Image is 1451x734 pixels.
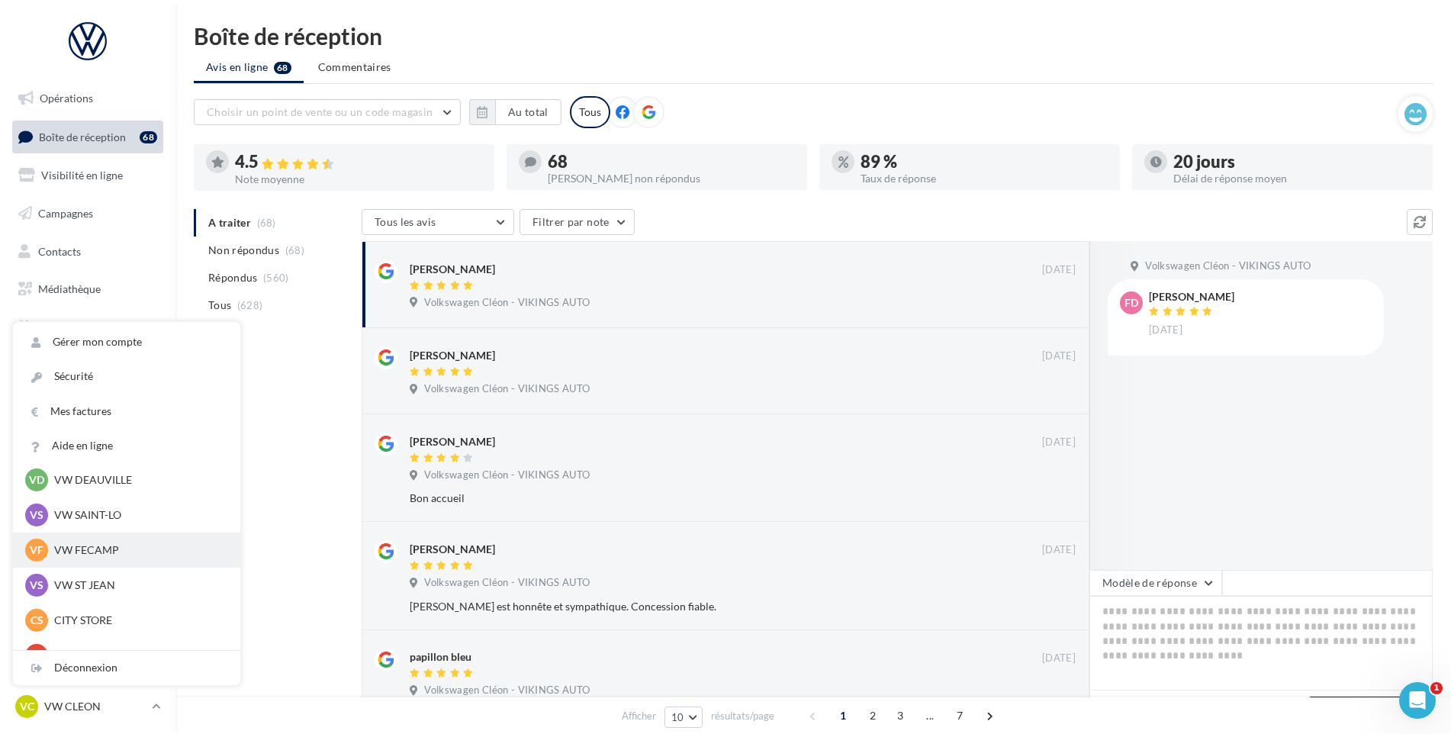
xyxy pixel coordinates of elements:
div: Boîte de réception [194,24,1433,47]
button: Choisir un point de vente ou un code magasin [194,99,461,125]
span: Choisir un point de vente ou un code magasin [207,105,433,118]
span: Volkswagen Cléon - VIKINGS AUTO [424,576,590,590]
span: (560) [263,272,289,284]
span: Tous les avis [375,215,436,228]
button: Au total [469,99,561,125]
span: VF [30,542,43,558]
div: Tous [570,96,610,128]
span: 3 [888,703,912,728]
a: VC VW CLEON [12,692,163,721]
p: VW CLEON [44,699,146,714]
div: 20 jours [1173,153,1420,170]
button: Modèle de réponse [1089,570,1222,596]
span: 1 [1430,682,1443,694]
span: VD [29,472,44,488]
div: papillon bleu [410,649,471,665]
div: Taux de réponse [861,173,1108,184]
span: Répondus [208,270,258,285]
button: 10 [664,707,703,728]
span: Visibilité en ligne [41,169,123,182]
span: Contacts [38,244,81,257]
div: Bon accueil [410,491,976,506]
button: Filtrer par note [520,209,635,235]
span: résultats/page [711,709,774,723]
div: [PERSON_NAME] non répondus [548,173,795,184]
span: VS [30,507,43,523]
span: Fd [1124,295,1138,311]
a: Aide en ligne [13,429,240,463]
span: 7 [947,703,972,728]
div: Note moyenne [235,174,482,185]
span: VS [30,578,43,593]
span: [DATE] [1042,652,1076,665]
p: VW ST JEAN [54,578,222,593]
a: Visibilité en ligne [9,159,166,192]
span: Volkswagen Cléon - VIKINGS AUTO [424,382,590,396]
p: CITY STORE [54,613,222,628]
a: Mes factures [13,394,240,429]
div: 4.5 [235,153,482,171]
div: 89 % [861,153,1108,170]
span: VC [20,699,34,714]
a: PLV et print personnalisable [9,349,166,394]
span: [DATE] [1042,543,1076,557]
span: (68) [285,244,304,256]
div: [PERSON_NAME] [410,262,495,277]
span: Opérations [40,92,93,105]
span: ... [918,703,942,728]
a: Calendrier [9,311,166,343]
span: (628) [237,299,263,311]
a: Gérer mon compte [13,325,240,359]
div: Délai de réponse moyen [1173,173,1420,184]
div: [PERSON_NAME] est honnête et sympathique. Concession fiable. [410,599,976,614]
div: 68 [548,153,795,170]
p: VW FECAMP [54,542,222,558]
a: Campagnes [9,198,166,230]
span: 10 [671,711,684,723]
p: VW PONT AUDEMER [54,648,222,663]
span: Volkswagen Cléon - VIKINGS AUTO [424,684,590,697]
span: Tous [208,298,231,313]
button: Tous les avis [362,209,514,235]
span: VP [30,648,44,663]
span: 1 [831,703,855,728]
div: Déconnexion [13,651,240,685]
span: Volkswagen Cléon - VIKINGS AUTO [1145,259,1311,273]
span: CS [31,613,43,628]
div: [PERSON_NAME] [410,434,495,449]
span: Non répondus [208,243,279,258]
div: 68 [140,131,157,143]
div: [PERSON_NAME] [410,542,495,557]
p: VW DEAUVILLE [54,472,222,488]
div: [PERSON_NAME] [410,348,495,363]
span: Campagnes [38,207,93,220]
p: VW SAINT-LO [54,507,222,523]
span: Commentaires [318,60,391,75]
span: [DATE] [1042,349,1076,363]
iframe: Intercom live chat [1399,682,1436,719]
span: 2 [861,703,885,728]
span: [DATE] [1149,324,1182,337]
a: Sécurité [13,359,240,394]
span: Boîte de réception [39,130,126,143]
a: Médiathèque [9,273,166,305]
a: Opérations [9,82,166,114]
span: Médiathèque [38,282,101,295]
span: Calendrier [38,320,89,333]
span: [DATE] [1042,263,1076,277]
button: Au total [495,99,561,125]
a: Contacts [9,236,166,268]
span: Afficher [622,709,656,723]
span: Volkswagen Cléon - VIKINGS AUTO [424,468,590,482]
span: [DATE] [1042,436,1076,449]
a: Boîte de réception68 [9,121,166,153]
span: Volkswagen Cléon - VIKINGS AUTO [424,296,590,310]
div: [PERSON_NAME] [1149,291,1234,302]
a: Campagnes DataOnDemand [9,400,166,445]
